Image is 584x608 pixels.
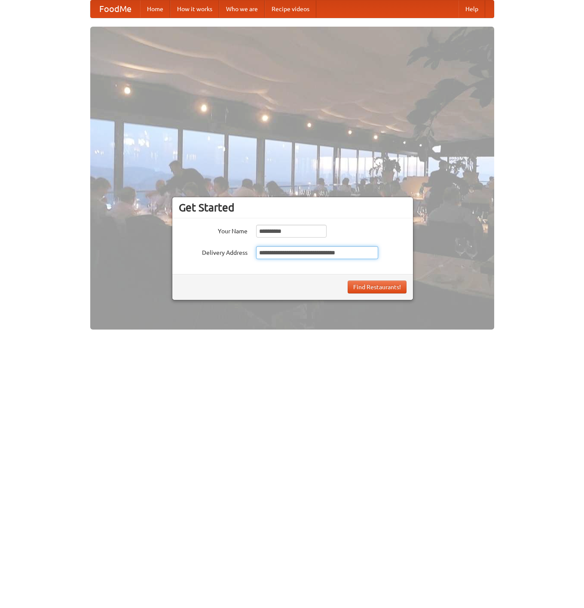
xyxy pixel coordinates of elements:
button: Find Restaurants! [348,281,407,293]
a: FoodMe [91,0,140,18]
h3: Get Started [179,201,407,214]
a: How it works [170,0,219,18]
a: Help [459,0,485,18]
a: Who we are [219,0,265,18]
a: Home [140,0,170,18]
label: Your Name [179,225,248,235]
a: Recipe videos [265,0,316,18]
label: Delivery Address [179,246,248,257]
